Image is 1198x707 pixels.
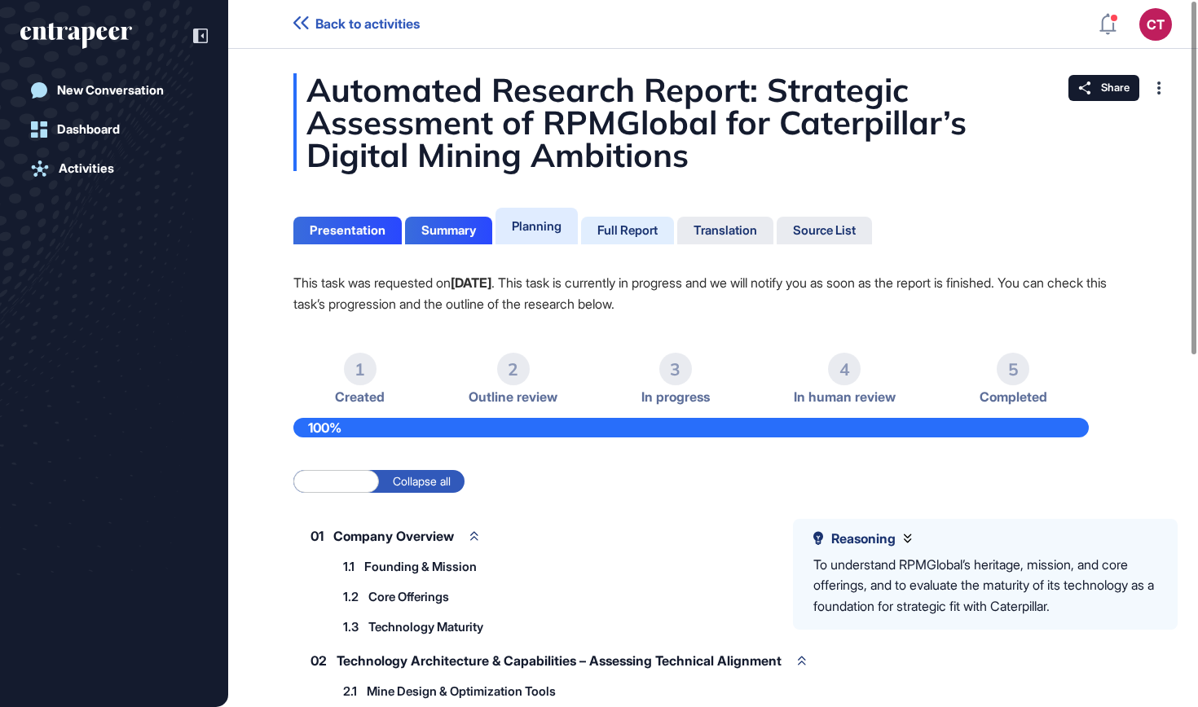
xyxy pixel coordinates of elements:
div: Dashboard [57,122,120,137]
div: Source List [793,223,856,238]
span: 02 [311,654,327,667]
span: Company Overview [333,529,454,542]
span: In human review [794,389,896,405]
div: Automated Research Report: Strategic Assessment of RPMGlobal for Caterpillar’s Digital Mining Amb... [293,73,1133,171]
div: Summary [421,223,476,238]
span: In progress [641,389,710,405]
div: Full Report [597,223,658,238]
a: Activities [20,152,208,185]
label: Expand all [293,470,379,493]
span: Reasoning [831,531,896,547]
span: 1.2 [343,591,359,603]
a: Back to activities [293,16,420,32]
span: Mine Design & Optimization Tools [367,685,556,697]
div: entrapeer-logo [20,23,132,49]
div: 4 [828,353,861,385]
div: 100% [293,418,1089,437]
span: Founding & Mission [364,560,477,573]
span: Core Offerings [368,591,449,603]
span: Technology Maturity [368,621,483,633]
span: 1.3 [343,621,359,633]
button: CT [1139,8,1172,41]
a: Dashboard [20,113,208,146]
div: To understand RPMGlobal’s heritage, mission, and core offerings, and to evaluate the maturity of ... [813,555,1157,617]
div: Planning [512,218,562,234]
span: Created [335,389,385,405]
span: Outline review [469,389,557,405]
a: New Conversation [20,74,208,107]
div: Activities [59,161,114,176]
span: Technology Architecture & Capabilities – Assessing Technical Alignment [337,654,782,667]
label: Collapse all [379,470,465,493]
span: 01 [311,529,324,542]
div: 5 [997,353,1029,385]
span: Completed [980,389,1047,405]
span: 1.1 [343,560,355,573]
div: Presentation [310,223,385,238]
p: This task was requested on . This task is currently in progress and we will notify you as soon as... [293,272,1133,314]
div: 1 [344,353,377,385]
span: 2.1 [343,685,357,697]
span: Share [1101,81,1130,94]
div: 3 [659,353,692,385]
strong: [DATE] [451,274,491,291]
span: Back to activities [315,16,420,32]
div: New Conversation [57,83,164,98]
div: Translation [694,223,757,238]
div: 2 [497,353,530,385]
